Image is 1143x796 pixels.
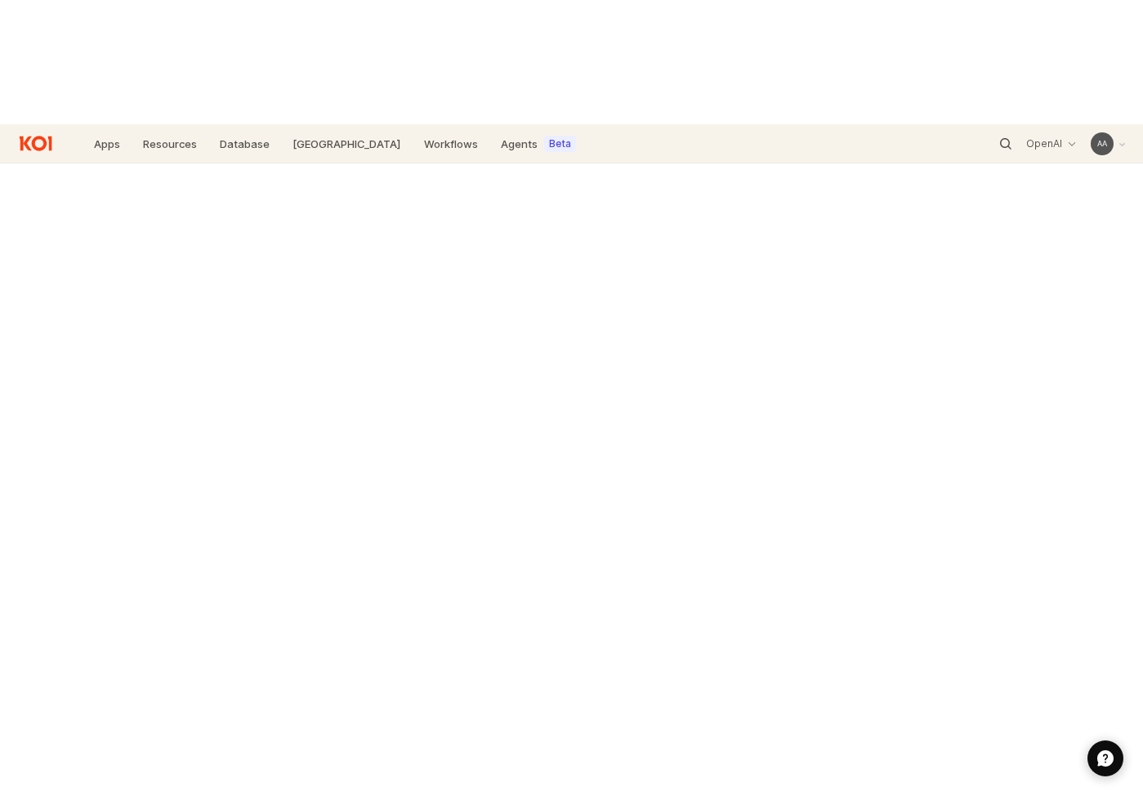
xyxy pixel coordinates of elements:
[1019,134,1084,154] button: OpenAI
[283,132,411,155] a: [GEOGRAPHIC_DATA]
[1097,136,1107,152] div: A A
[133,132,207,155] a: Resources
[1026,137,1062,150] p: OpenAI
[491,132,586,155] a: AgentsBeta
[414,132,488,155] a: Workflows
[210,132,279,155] a: Database
[13,131,58,156] img: Return to home page
[84,132,130,155] a: Apps
[549,137,571,150] label: Beta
